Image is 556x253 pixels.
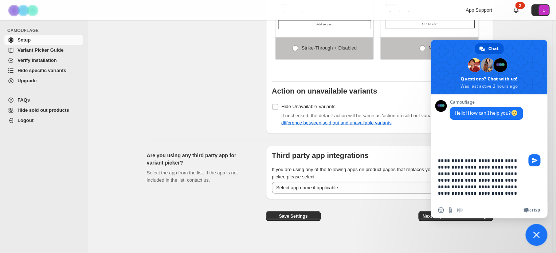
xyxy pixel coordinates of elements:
[523,207,540,213] a: Crisp
[147,170,238,182] span: Select the app from the list. If the app is not included in the list, contact us.
[272,87,377,95] b: Action on unavailable variants
[17,47,63,53] span: Variant Picker Guide
[539,5,549,15] span: Avatar with initials 1
[272,151,369,159] b: Third party app integrations
[281,104,336,109] span: Hide Unavailable Variants
[450,100,523,105] span: Camouflage
[272,166,485,179] span: If you are using any of the following apps on product pages that replaces your theme's original v...
[423,213,489,219] span: Next Step: Activate Camouflage
[281,112,479,125] span: If unchecked, the default action will be same as 'action on sold out variants' set above.
[438,207,444,213] span: Insert an emoji
[17,37,31,43] span: Setup
[17,78,37,83] span: Upgrade
[17,118,34,123] span: Logout
[525,224,547,246] a: Close chat
[475,43,504,54] a: Chat
[531,4,549,16] button: Avatar with initials 1
[4,55,83,66] a: Verify Installation
[455,110,518,116] span: Hello! How can I help you?
[543,8,545,12] text: 1
[7,28,84,33] span: CAMOUFLAGE
[147,151,254,166] h2: Are you using any third party app for variant picker?
[418,211,493,221] button: Next Step: Activate Camouflage
[529,207,540,213] span: Crisp
[4,76,83,86] a: Upgrade
[279,213,308,219] span: Save Settings
[4,35,83,45] a: Setup
[512,7,520,14] a: 2
[266,211,321,221] button: Save Settings
[4,115,83,126] a: Logout
[428,45,440,51] span: None
[6,0,42,20] img: Camouflage
[4,45,83,55] a: Variant Picker Guide
[528,154,540,166] span: Send
[515,2,525,9] div: 2
[447,207,453,213] span: Send a file
[17,97,30,103] span: FAQs
[17,107,69,113] span: Hide sold out products
[301,45,356,51] span: Strike-through + Disabled
[17,68,66,73] span: Hide specific variants
[457,207,463,213] span: Audio message
[466,7,492,13] span: App Support
[4,95,83,105] a: FAQs
[4,66,83,76] a: Hide specific variants
[438,151,525,202] textarea: Compose your message...
[17,58,57,63] span: Verify Installation
[488,43,498,54] span: Chat
[4,105,83,115] a: Hide sold out products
